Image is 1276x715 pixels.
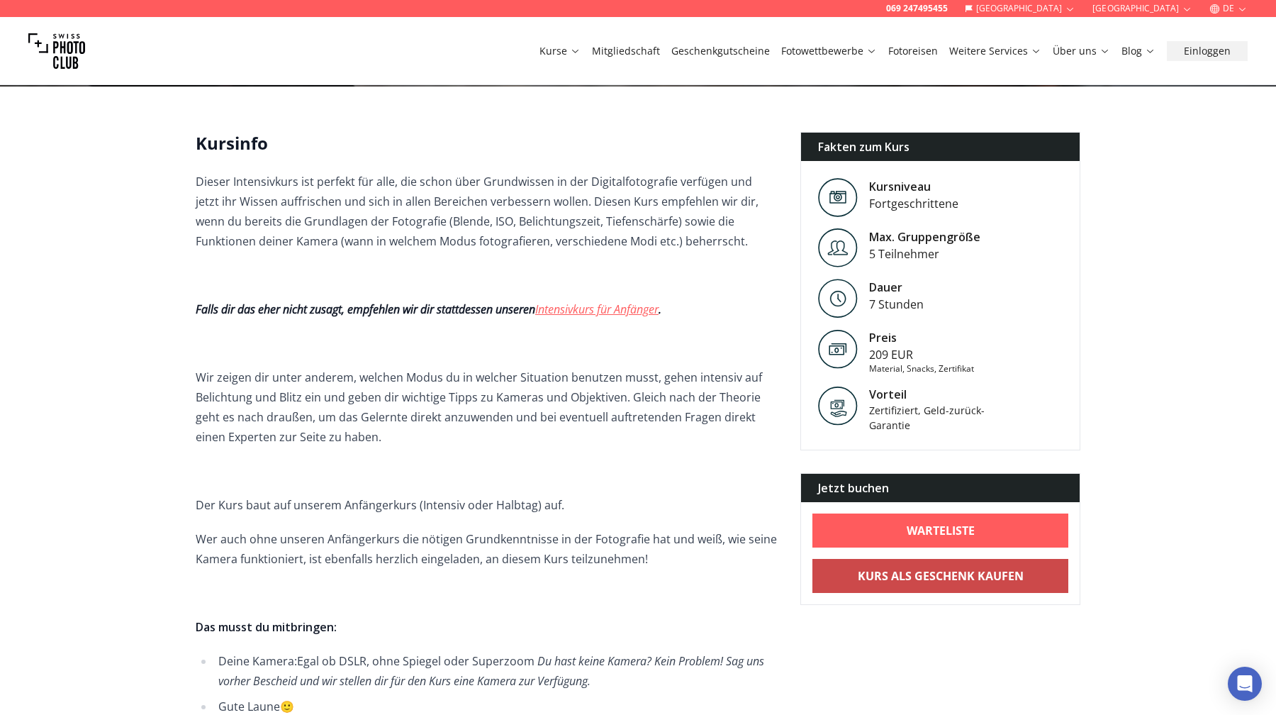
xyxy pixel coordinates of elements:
h2: Kursinfo [196,132,778,155]
strong: Das musst du mitbringen: [196,619,337,635]
button: Kurse [534,41,586,61]
span: Egal ob DSLR, ohne Spiegel oder Superzoom [297,653,535,669]
a: Kurse [539,44,581,58]
div: Max. Gruppengröße [869,228,980,245]
a: Weitere Services [949,44,1041,58]
a: Mitgliedschaft [592,44,660,58]
p: Dieser Intensivkurs ist perfekt für alle, die schon über Grundwissen in der Digitalfotografie ver... [196,172,778,251]
a: Blog [1121,44,1155,58]
div: Vorteil [869,386,990,403]
div: Material, Snacks, Zertifikat [869,363,974,375]
button: Einloggen [1167,41,1248,61]
button: Fotoreisen [883,41,944,61]
button: Fotowettbewerbe [776,41,883,61]
a: Über uns [1053,44,1110,58]
img: Level [818,279,858,318]
a: Fotoreisen [888,44,938,58]
a: Kurs als Geschenk kaufen [812,559,1068,593]
img: Swiss photo club [28,23,85,79]
div: 7 Stunden [869,296,924,313]
div: Dauer [869,279,924,296]
button: Mitgliedschaft [586,41,666,61]
img: Level [818,228,858,267]
a: Intensivkurs für Anfänger [535,301,659,317]
b: Kurs als Geschenk kaufen [858,567,1024,584]
div: Jetzt buchen [801,474,1080,502]
b: Warteliste [907,522,975,539]
div: Open Intercom Messenger [1228,667,1262,701]
a: 069 247495455 [886,3,948,14]
p: Wer auch ohne unseren Anfängerkurs die nötigen Grundkenntnisse in der Fotografie hat und weiß, wi... [196,529,778,569]
a: Warteliste [812,514,1068,548]
div: 5 Teilnehmer [869,245,980,262]
p: Der Kurs baut auf unserem Anfängerkurs (Intensiv oder Halbtag) auf. [196,495,778,515]
li: Deine Kamera: [214,651,778,691]
button: Blog [1116,41,1161,61]
a: Geschenkgutscheine [671,44,770,58]
img: Preis [818,329,858,369]
button: Geschenkgutscheine [666,41,776,61]
div: Zertifiziert, Geld-zurück-Garantie [869,403,990,433]
span: 🙂 [280,699,294,714]
img: Vorteil [818,386,858,426]
div: Preis [869,329,974,346]
div: Fakten zum Kurs [801,133,1080,161]
a: Fotowettbewerbe [781,44,877,58]
p: Wir zeigen dir unter anderem, welchen Modus du in welcher Situation benutzen musst, gehen intensi... [196,367,778,447]
button: Weitere Services [944,41,1047,61]
button: Über uns [1047,41,1116,61]
div: Kursniveau [869,178,958,195]
div: 209 EUR [869,346,974,363]
img: Level [818,178,858,217]
div: Fortgeschrittene [869,195,958,212]
em: Falls dir das eher nicht zusagt, empfehlen wir dir stattdessen unseren . [196,301,661,317]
